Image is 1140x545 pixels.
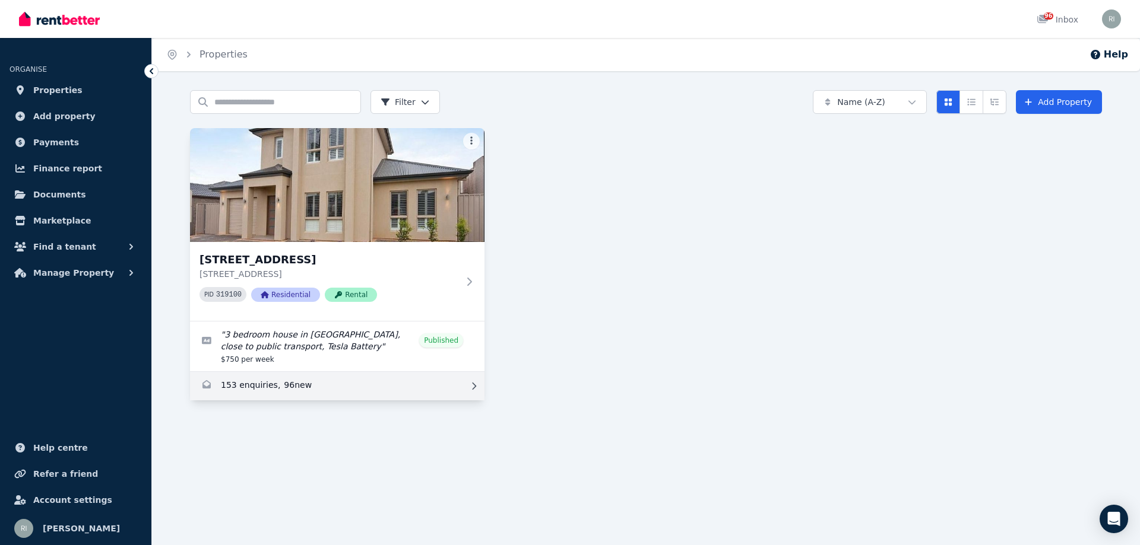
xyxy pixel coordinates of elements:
button: Manage Property [9,261,142,285]
a: Help centre [9,436,142,460]
a: Payments [9,130,142,154]
span: Finance report [33,161,102,176]
span: Residential [251,288,320,302]
h3: [STREET_ADDRESS] [199,251,458,268]
a: Properties [199,49,248,60]
div: Open Intercom Messenger [1100,505,1128,533]
a: Enquiries for 49 Dunorlan Road, Edwardstown [190,372,484,400]
span: Documents [33,187,86,202]
a: Properties [9,78,142,102]
span: Find a tenant [33,240,96,254]
button: Filter [370,90,440,114]
a: Finance report [9,157,142,180]
span: Filter [381,96,416,108]
a: Edit listing: 3 bedroom house in Edwardstown, close to public transport, Tesla Battery [190,321,484,371]
button: Compact list view [959,90,983,114]
button: Find a tenant [9,235,142,259]
button: Name (A-Z) [813,90,927,114]
nav: Breadcrumb [152,38,262,71]
a: Add property [9,104,142,128]
span: [PERSON_NAME] [43,521,120,536]
img: 49 Dunorlan Road, Edwardstown [190,128,484,242]
a: Account settings [9,488,142,512]
div: Inbox [1037,14,1078,26]
a: Add Property [1016,90,1102,114]
span: Rental [325,288,377,302]
span: Name (A-Z) [837,96,885,108]
span: Payments [33,135,79,149]
button: More options [463,133,480,149]
button: Card view [936,90,960,114]
button: Expanded list view [983,90,1006,114]
button: Help [1090,47,1128,62]
span: ORGANISE [9,65,47,74]
img: Rajshekar Indela [14,519,33,538]
span: Properties [33,83,83,97]
code: 319100 [216,291,242,299]
a: Documents [9,183,142,206]
img: Rajshekar Indela [1102,9,1121,28]
span: Manage Property [33,266,114,280]
span: Marketplace [33,213,91,228]
span: Refer a friend [33,467,98,481]
a: Marketplace [9,209,142,232]
span: Add property [33,109,96,123]
img: RentBetter [19,10,100,28]
span: Help centre [33,441,88,455]
a: 49 Dunorlan Road, Edwardstown[STREET_ADDRESS][STREET_ADDRESS]PID 319100ResidentialRental [190,128,484,321]
a: Refer a friend [9,462,142,486]
span: Account settings [33,493,112,507]
span: 96 [1044,12,1053,20]
small: PID [204,291,214,298]
div: View options [936,90,1006,114]
p: [STREET_ADDRESS] [199,268,458,280]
